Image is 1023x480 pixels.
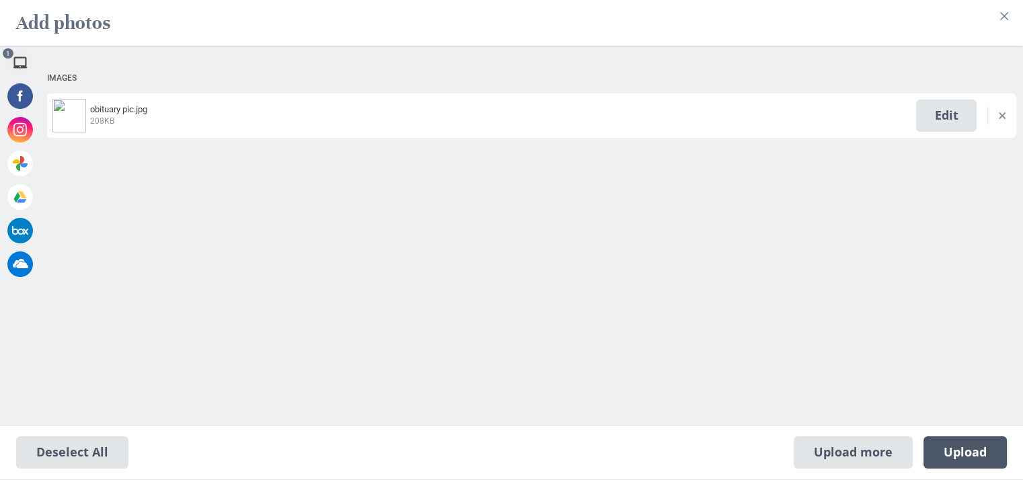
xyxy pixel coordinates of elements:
img: 6ab793e0-59dc-4eec-9baf-e1189ca14245 [52,99,86,132]
span: Edit [916,99,977,132]
div: obituary pic.jpg [86,104,916,126]
span: obituary pic.jpg [90,104,147,114]
span: Upload more [794,436,913,469]
div: Images [47,66,1016,91]
button: Close [993,5,1015,27]
span: 1 [3,48,13,58]
h2: Add photos [16,5,110,40]
span: 208KB [90,116,114,126]
span: Upload [923,436,1007,469]
span: Upload [944,445,987,460]
span: Deselect All [16,436,128,469]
